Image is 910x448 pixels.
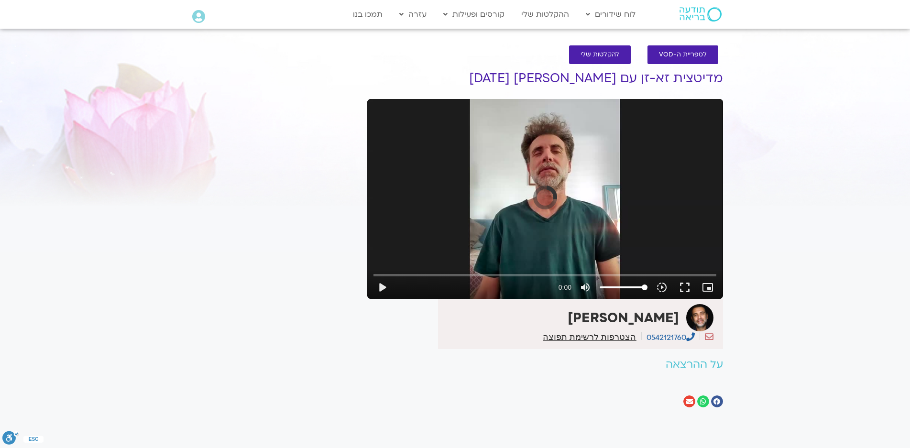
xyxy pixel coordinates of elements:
a: קורסים ופעילות [439,5,509,23]
a: 0542121760 [647,332,695,343]
span: להקלטות שלי [581,51,619,58]
a: להקלטות שלי [569,45,631,64]
img: סשה רזניק [686,304,713,331]
div: שיתוף ב email [683,395,695,407]
div: שיתוף ב whatsapp [697,395,709,407]
a: ההקלטות שלי [516,5,574,23]
strong: [PERSON_NAME] [568,309,679,327]
h1: מדיטצית זא-זן עם [PERSON_NAME] [DATE] [367,71,723,86]
img: תודעה בריאה [680,7,722,22]
a: תמכו בנו [348,5,387,23]
h2: על ההרצאה [367,359,723,371]
a: הצטרפות לרשימת תפוצה [543,333,636,341]
div: שיתוף ב facebook [711,395,723,407]
a: לוח שידורים [581,5,640,23]
a: עזרה [395,5,431,23]
a: לספריית ה-VOD [647,45,718,64]
span: לספריית ה-VOD [659,51,707,58]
